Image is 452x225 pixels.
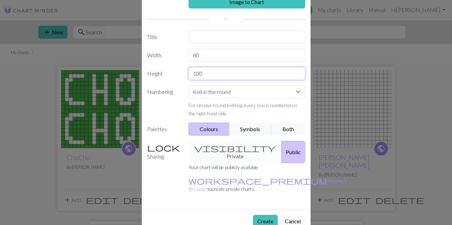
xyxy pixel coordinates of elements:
[189,102,297,116] small: For circular/round knitting, every row is numbered on the right hand side.
[143,123,185,136] label: Palettes
[143,85,185,117] label: Numbering
[271,123,305,136] button: Both
[143,67,185,80] label: Height
[189,123,230,136] button: Colours
[143,141,185,163] label: Sharing
[143,49,185,62] label: Width
[143,30,185,43] label: Title
[229,123,272,136] button: Symbols
[189,164,258,170] small: Your chart will be publicly available
[189,178,347,192] small: to create private charts
[189,176,327,185] span: workspace_premium
[281,141,305,163] button: Public
[189,178,347,192] a: Become a Pro user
